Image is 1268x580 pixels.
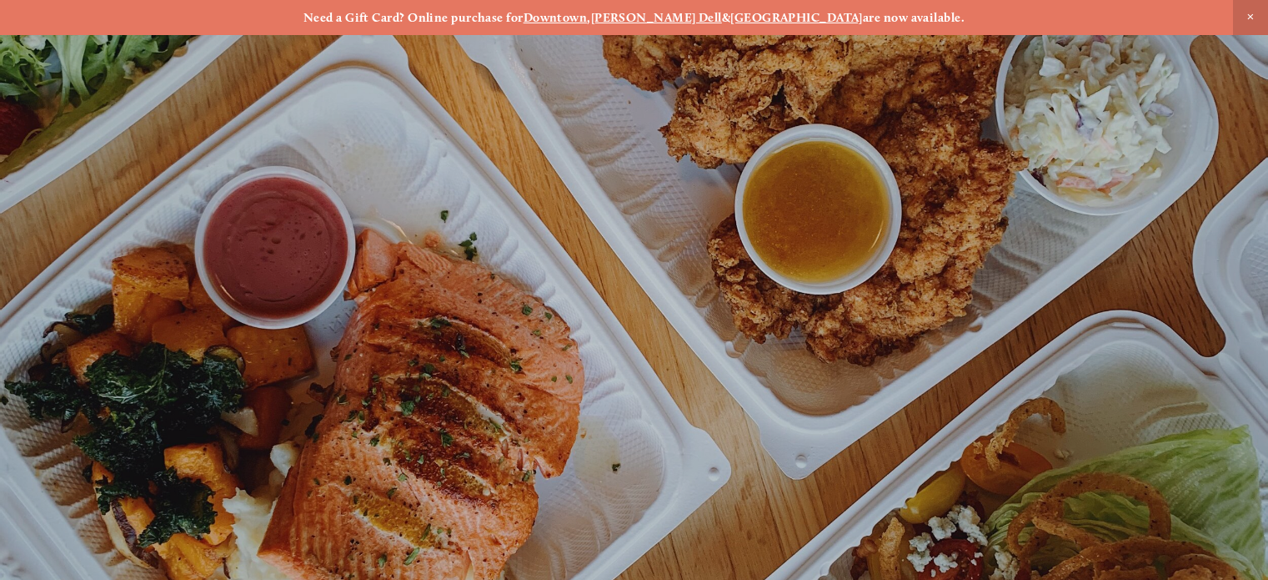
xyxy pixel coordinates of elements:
[722,10,730,25] strong: &
[303,10,524,25] strong: Need a Gift Card? Online purchase for
[863,10,965,25] strong: are now available.
[730,10,863,25] a: [GEOGRAPHIC_DATA]
[587,10,590,25] strong: ,
[591,10,722,25] a: [PERSON_NAME] Dell
[524,10,588,25] a: Downtown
